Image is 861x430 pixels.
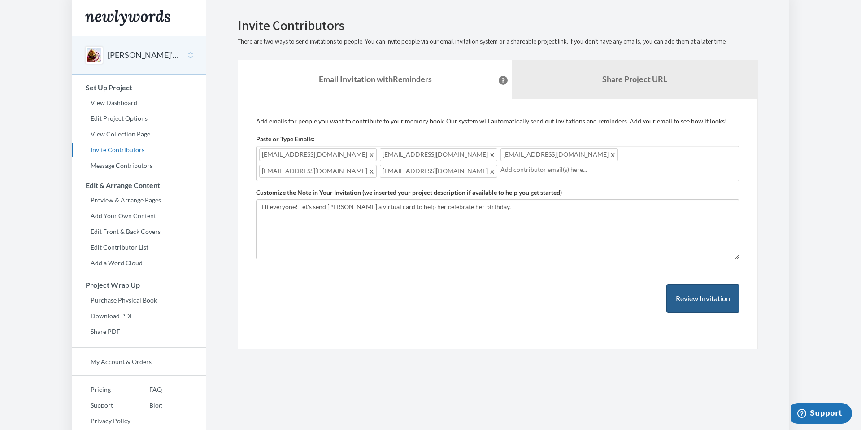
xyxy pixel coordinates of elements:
a: Share PDF [72,325,206,338]
a: Invite Contributors [72,143,206,157]
a: Purchase Physical Book [72,294,206,307]
textarea: Hi everyone! Let's send [PERSON_NAME] a virtual card to help her celebrate her birthday. [256,199,739,259]
label: Customize the Note in Your Invitation (we inserted your project description if available to help ... [256,188,562,197]
a: View Dashboard [72,96,206,110]
a: Download PDF [72,309,206,323]
b: Share Project URL [602,74,667,84]
img: Newlywords logo [85,10,170,26]
button: [PERSON_NAME]'s Birthday [108,49,180,61]
a: Edit Project Options [72,112,206,125]
a: Privacy Policy [72,414,130,428]
iframe: Opens a widget where you can chat to one of our agents [791,403,852,426]
input: Add contributor email(s) here... [500,165,736,175]
a: View Collection Page [72,127,206,141]
button: Review Invitation [666,284,739,313]
span: [EMAIL_ADDRESS][DOMAIN_NAME] [380,165,497,178]
a: My Account & Orders [72,355,206,369]
a: Blog [130,399,162,412]
h3: Set Up Project [72,83,206,92]
h3: Project Wrap Up [72,281,206,289]
label: Paste or Type Emails: [256,135,315,144]
a: Edit Contributor List [72,241,206,254]
a: FAQ [130,383,162,396]
a: Pricing [72,383,130,396]
p: Add emails for people you want to contribute to your memory book. Our system will automatically s... [256,117,739,126]
a: Preview & Arrange Pages [72,193,206,207]
strong: Email Invitation with Reminders [319,74,432,84]
a: Add a Word Cloud [72,256,206,270]
span: [EMAIL_ADDRESS][DOMAIN_NAME] [259,165,377,178]
p: There are two ways to send invitations to people. You can invite people via our email invitation ... [238,37,758,46]
span: [EMAIL_ADDRESS][DOMAIN_NAME] [380,148,497,161]
a: Support [72,399,130,412]
h2: Invite Contributors [238,18,758,33]
span: [EMAIL_ADDRESS][DOMAIN_NAME] [500,148,618,161]
h3: Edit & Arrange Content [72,181,206,189]
a: Add Your Own Content [72,209,206,223]
span: [EMAIL_ADDRESS][DOMAIN_NAME] [259,148,377,161]
a: Message Contributors [72,159,206,172]
a: Edit Front & Back Covers [72,225,206,238]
